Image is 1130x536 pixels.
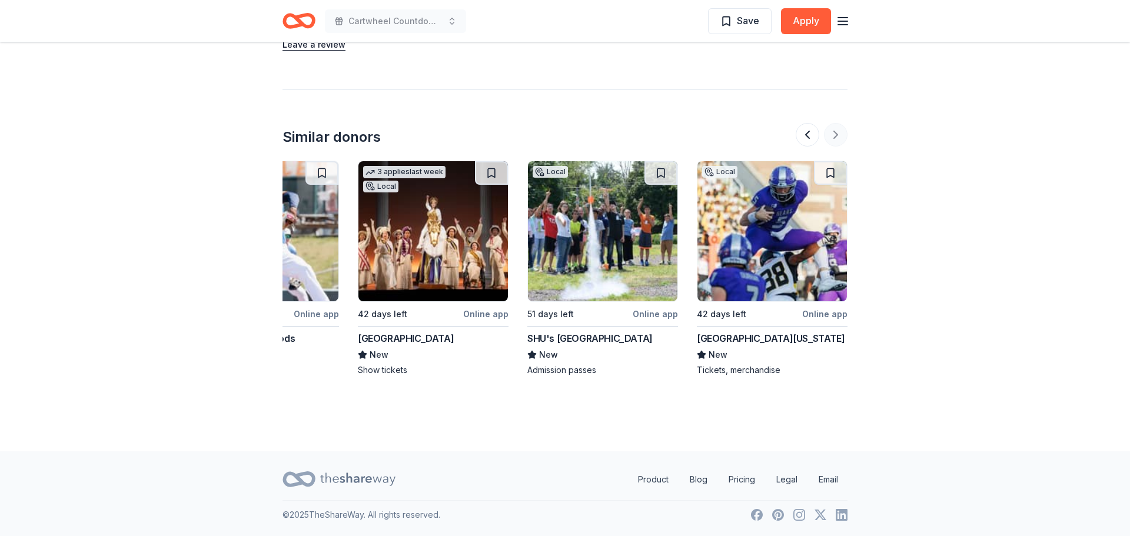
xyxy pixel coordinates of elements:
div: Online app [633,307,678,321]
div: Local [702,166,737,178]
div: SHU's [GEOGRAPHIC_DATA] [527,331,653,345]
div: Local [363,181,398,192]
div: 51 days left [527,307,574,321]
div: Tickets, merchandise [697,364,847,376]
a: Image for University of Central ArkansasLocal42 days leftOnline app[GEOGRAPHIC_DATA][US_STATE]New... [697,161,847,376]
img: Image for University of Central Arkansas [697,161,847,301]
button: Apply [781,8,831,34]
a: Image for Hippodrome Theatre3 applieslast weekLocal42 days leftOnline app[GEOGRAPHIC_DATA]NewShow... [358,161,508,376]
button: Leave a review [282,38,345,52]
div: Online app [463,307,508,321]
button: Cartwheel Countdown Calendar [325,9,466,33]
a: Home [282,7,315,35]
button: Save [708,8,772,34]
a: Image for SHU's Discovery Science Center & PlanetariumLocal51 days leftOnline appSHU's [GEOGRAPHI... [527,161,678,376]
span: New [370,348,388,362]
div: 3 applies last week [363,166,446,178]
div: [GEOGRAPHIC_DATA][US_STATE] [697,331,845,345]
a: Blog [680,468,717,491]
div: Admission passes [527,364,678,376]
img: Image for Hippodrome Theatre [358,161,508,301]
div: Show tickets [358,364,508,376]
p: © 2025 TheShareWay. All rights reserved. [282,508,440,522]
a: Product [629,468,678,491]
span: Cartwheel Countdown Calendar [348,14,443,28]
span: Save [737,13,759,28]
div: Similar donors [282,128,381,147]
a: Legal [767,468,807,491]
div: Local [533,166,568,178]
div: [GEOGRAPHIC_DATA] [358,331,454,345]
div: Online app [802,307,847,321]
span: New [709,348,727,362]
a: Pricing [719,468,765,491]
span: New [539,348,558,362]
img: Image for SHU's Discovery Science Center & Planetarium [528,161,677,301]
nav: quick links [629,468,847,491]
div: Online app [294,307,339,321]
div: 42 days left [697,307,746,321]
a: Email [809,468,847,491]
div: 42 days left [358,307,407,321]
